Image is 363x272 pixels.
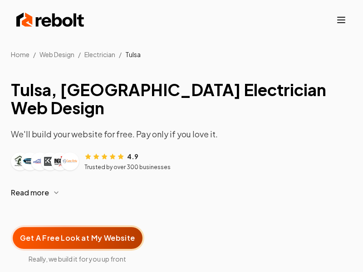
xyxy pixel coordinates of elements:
[336,15,347,25] button: Toggle mobile menu
[84,151,138,161] div: Rating: 4.9 out of 5 stars
[78,50,81,59] li: /
[63,154,77,169] img: Customer logo 6
[11,152,79,170] div: Customer logos
[33,154,47,169] img: Customer logo 3
[84,50,115,58] a: Electrician
[39,50,74,58] span: Web Design
[119,50,122,59] li: /
[11,211,144,263] a: Get A Free Look at My WebsiteReally, we build it for you up front
[11,187,49,198] span: Read more
[84,164,171,171] p: Trusted by over 300 businesses
[11,81,352,117] h1: Tulsa, [GEOGRAPHIC_DATA] Electrician Web Design
[16,11,84,29] img: Rebolt Logo
[43,154,57,169] img: Customer logo 4
[11,254,144,263] span: Really, we build it for you up front
[11,128,352,141] p: We'll build your website for free. Pay only if you love it.
[11,151,352,171] article: Customer reviews
[33,50,36,59] li: /
[23,154,37,169] img: Customer logo 2
[127,152,138,161] span: 4.9
[11,182,352,204] button: Read more
[125,50,141,59] li: Tulsa
[13,154,27,169] img: Customer logo 1
[20,233,135,243] span: Get A Free Look at My Website
[11,225,144,251] button: Get A Free Look at My Website
[11,50,29,58] a: Home
[53,154,67,169] img: Customer logo 5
